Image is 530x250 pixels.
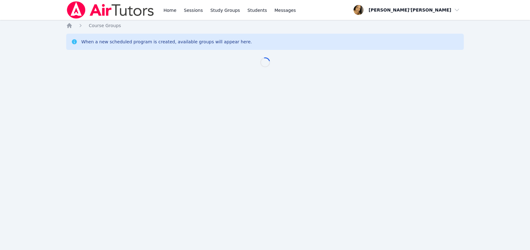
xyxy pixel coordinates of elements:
[66,22,464,29] nav: Breadcrumb
[66,1,155,19] img: Air Tutors
[89,22,121,29] a: Course Groups
[89,23,121,28] span: Course Groups
[275,7,296,13] span: Messages
[81,39,252,45] div: When a new scheduled program is created, available groups will appear here.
